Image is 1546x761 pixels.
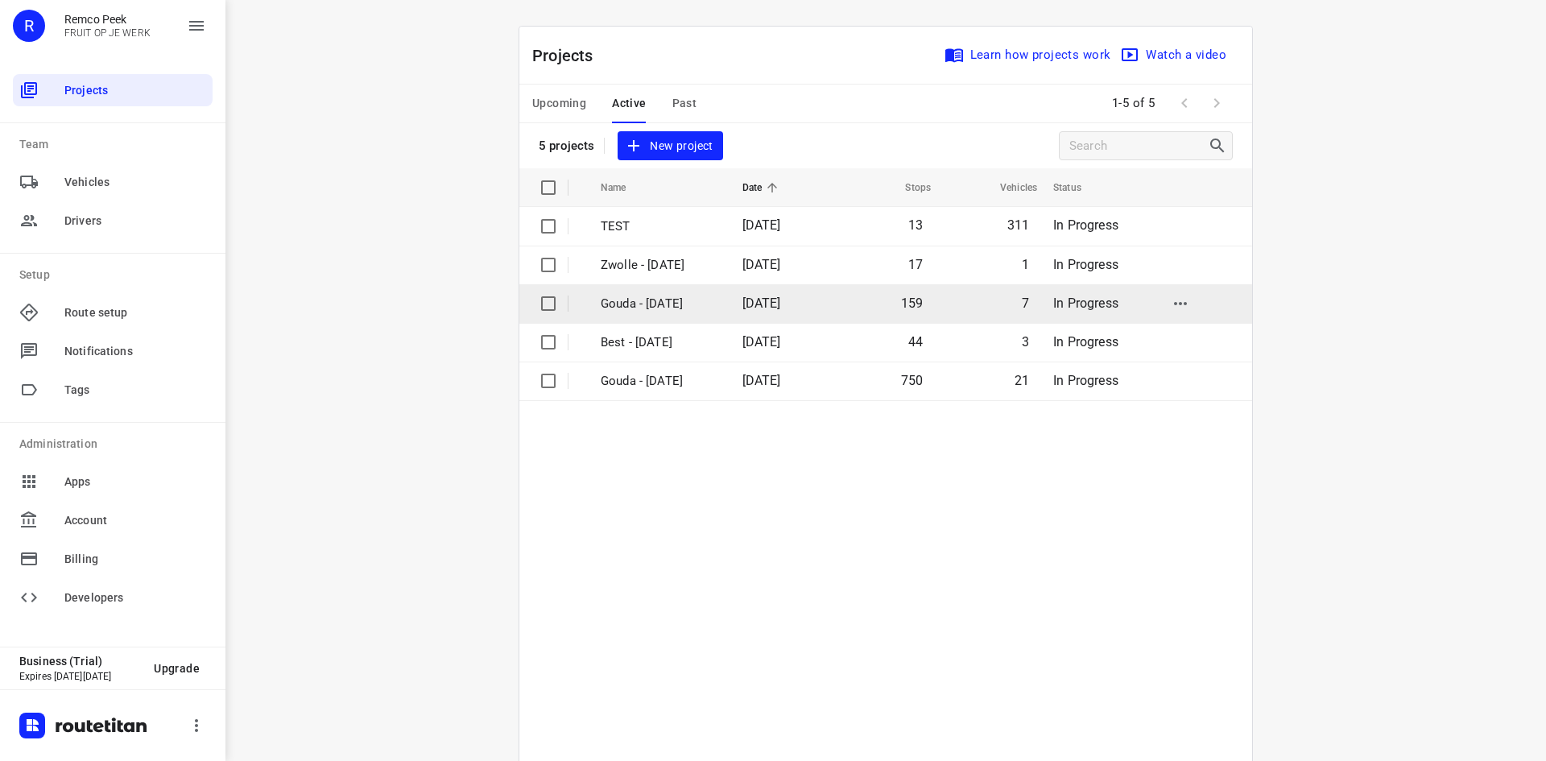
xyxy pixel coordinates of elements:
span: 1-5 of 5 [1106,86,1162,121]
p: Administration [19,436,213,453]
p: Projects [532,43,606,68]
span: Upcoming [532,93,586,114]
span: Vehicles [64,174,206,191]
span: In Progress [1053,334,1118,349]
p: Gouda - [DATE] [601,295,718,313]
div: R [13,10,45,42]
div: Route setup [13,296,213,329]
p: Business (Trial) [19,655,141,668]
div: Vehicles [13,166,213,198]
p: TEST [601,217,718,236]
span: Vehicles [979,178,1037,197]
button: Upgrade [141,654,213,683]
span: 159 [901,296,924,311]
span: 7 [1022,296,1029,311]
span: In Progress [1053,296,1118,311]
p: Best - [DATE] [601,333,718,352]
span: [DATE] [742,373,781,388]
span: Tags [64,382,206,399]
span: New project [627,136,713,156]
span: 44 [908,334,923,349]
span: 311 [1007,217,1030,233]
p: Gouda - Thursday [601,372,718,391]
div: Tags [13,374,213,406]
p: Team [19,136,213,153]
span: Account [64,512,206,529]
p: 5 projects [539,139,594,153]
div: Billing [13,543,213,575]
span: Stops [884,178,931,197]
p: Setup [19,267,213,283]
span: In Progress [1053,373,1118,388]
p: Expires [DATE][DATE] [19,671,141,682]
span: Name [601,178,647,197]
span: Notifications [64,343,206,360]
span: Past [672,93,697,114]
span: Drivers [64,213,206,230]
div: Account [13,504,213,536]
span: Upgrade [154,662,200,675]
div: Developers [13,581,213,614]
span: Next Page [1201,87,1233,119]
span: Date [742,178,783,197]
div: Drivers [13,205,213,237]
button: New project [618,131,722,161]
span: 21 [1015,373,1029,388]
span: [DATE] [742,334,781,349]
span: 17 [908,257,923,272]
span: Route setup [64,304,206,321]
p: Zwolle - [DATE] [601,256,718,275]
span: 750 [901,373,924,388]
div: Projects [13,74,213,106]
span: 13 [908,217,923,233]
span: Apps [64,474,206,490]
p: Remco Peek [64,13,151,26]
span: In Progress [1053,257,1118,272]
p: FRUIT OP JE WERK [64,27,151,39]
span: [DATE] [742,257,781,272]
span: [DATE] [742,296,781,311]
span: 3 [1022,334,1029,349]
span: Developers [64,589,206,606]
div: Notifications [13,335,213,367]
span: In Progress [1053,217,1118,233]
span: [DATE] [742,217,781,233]
span: Status [1053,178,1102,197]
span: Previous Page [1168,87,1201,119]
input: Search projects [1069,134,1208,159]
span: Billing [64,551,206,568]
div: Apps [13,465,213,498]
span: 1 [1022,257,1029,272]
div: Search [1208,136,1232,155]
span: Active [612,93,646,114]
span: Projects [64,82,206,99]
